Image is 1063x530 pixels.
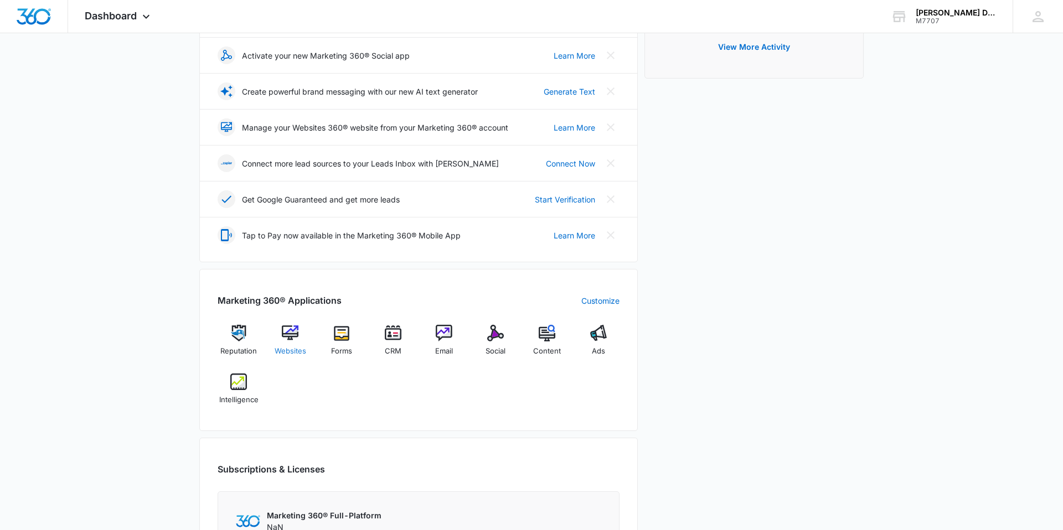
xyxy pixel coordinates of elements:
[581,295,620,306] a: Customize
[602,154,620,172] button: Close
[526,325,569,365] a: Content
[242,158,499,169] p: Connect more lead sources to your Leads Inbox with [PERSON_NAME]
[242,122,508,133] p: Manage your Websites 360® website from your Marketing 360® account
[544,86,595,97] a: Generate Text
[602,190,620,208] button: Close
[242,194,400,205] p: Get Google Guaranteed and get more leads
[218,463,325,476] h2: Subscriptions & Licenses
[602,82,620,100] button: Close
[269,325,312,365] a: Websites
[554,230,595,241] a: Learn More
[219,394,259,406] span: Intelligence
[602,118,620,136] button: Close
[275,346,306,357] span: Websites
[602,46,620,64] button: Close
[554,50,595,61] a: Learn More
[554,122,595,133] a: Learn More
[267,510,381,521] p: Marketing 360® Full-Platform
[236,515,260,527] img: Marketing 360 Logo
[916,17,997,25] div: account id
[321,325,363,365] a: Forms
[242,230,461,241] p: Tap to Pay now available in the Marketing 360® Mobile App
[707,34,801,60] button: View More Activity
[916,8,997,17] div: account name
[474,325,517,365] a: Social
[577,325,620,365] a: Ads
[533,346,561,357] span: Content
[592,346,605,357] span: Ads
[535,194,595,205] a: Start Verification
[242,86,478,97] p: Create powerful brand messaging with our new AI text generator
[331,346,352,357] span: Forms
[486,346,505,357] span: Social
[218,325,260,365] a: Reputation
[220,346,257,357] span: Reputation
[218,294,342,307] h2: Marketing 360® Applications
[385,346,401,357] span: CRM
[435,346,453,357] span: Email
[423,325,466,365] a: Email
[242,50,410,61] p: Activate your new Marketing 360® Social app
[602,226,620,244] button: Close
[371,325,414,365] a: CRM
[546,158,595,169] a: Connect Now
[85,10,137,22] span: Dashboard
[218,373,260,413] a: Intelligence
